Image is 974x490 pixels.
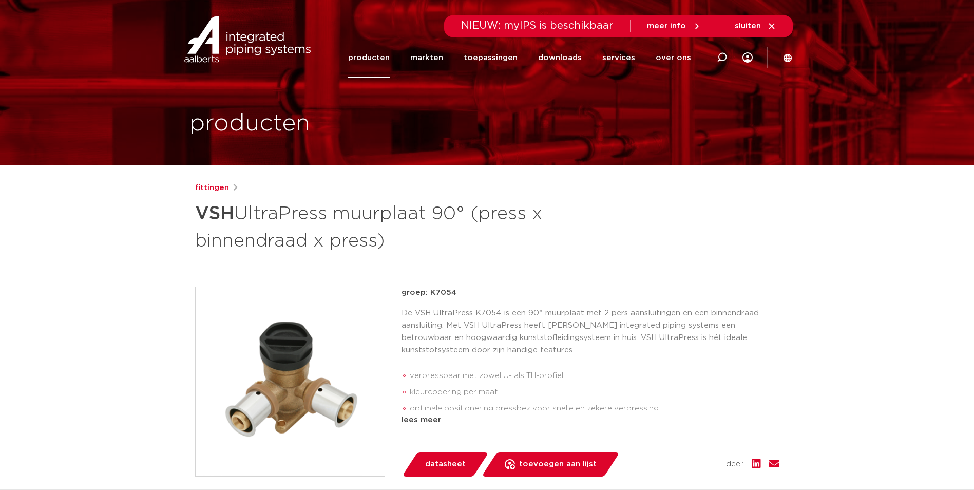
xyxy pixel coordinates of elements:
strong: VSH [195,204,234,223]
span: toevoegen aan lijst [519,456,597,473]
div: lees meer [402,414,779,426]
p: De VSH UltraPress K7054 is een 90° muurplaat met 2 pers aansluitingen en een binnendraad aansluit... [402,307,779,356]
span: meer info [647,22,686,30]
a: toepassingen [464,38,518,78]
li: kleurcodering per maat [410,384,779,401]
a: over ons [656,38,691,78]
a: markten [410,38,443,78]
a: fittingen [195,182,229,194]
a: meer info [647,22,701,31]
span: deel: [726,458,743,470]
a: services [602,38,635,78]
a: datasheet [402,452,489,477]
a: sluiten [735,22,776,31]
li: optimale positionering pressbek voor snelle en zekere verpressing [410,401,779,417]
span: datasheet [425,456,466,473]
a: producten [348,38,390,78]
p: groep: K7054 [402,287,779,299]
li: verpressbaar met zowel U- als TH-profiel [410,368,779,384]
h1: UltraPress muurplaat 90° (press x binnendraad x press) [195,198,581,254]
span: sluiten [735,22,761,30]
a: downloads [538,38,582,78]
span: NIEUW: myIPS is beschikbaar [461,21,614,31]
img: Product Image for VSH UltraPress muurplaat 90° (press x binnendraad x press) [196,287,385,476]
nav: Menu [348,38,691,78]
div: my IPS [742,46,753,69]
h1: producten [189,107,310,140]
